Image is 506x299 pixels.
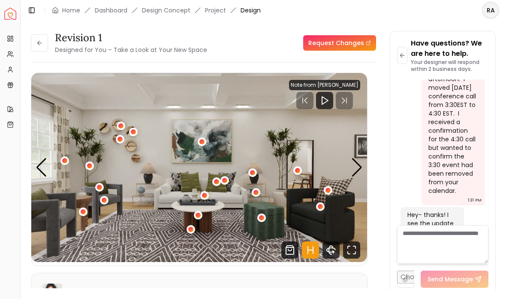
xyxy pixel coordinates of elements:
span: RA [483,3,498,18]
div: Note from [PERSON_NAME] [289,80,360,90]
a: Project [205,6,226,15]
svg: Play [319,95,330,106]
a: Request Changes [303,35,376,51]
div: Next slide [351,158,363,177]
img: Design Render 1 [31,73,367,262]
svg: 360 View [322,241,340,259]
svg: Hotspots Toggle [302,241,319,259]
button: RA [482,2,499,19]
img: Spacejoy Logo [4,8,16,20]
a: Dashboard [95,6,127,15]
div: Carousel [31,73,367,262]
div: 1 / 5 [31,73,367,262]
a: Spacejoy [4,8,16,20]
small: Designed for You – Take a Look at Your New Space [55,46,207,54]
li: Design Concept [142,6,190,15]
a: Home [62,6,80,15]
p: Have questions? We are here to help. [411,38,488,59]
div: Good afternoon. I moved [DATE] conference call from 3:30EST to 4:30 EST. I received a confirmatio... [428,66,476,195]
div: Hey- thanks! I see the update for our call no worries! Join the meeting link from Google meet on ... [407,211,455,296]
h3: Revision 1 [55,31,207,45]
svg: Fullscreen [343,241,360,259]
span: Design [241,6,261,15]
div: Previous slide [36,158,47,177]
div: 1:31 PM [468,196,482,204]
p: Your designer will respond within 2 business days. [411,59,488,73]
nav: breadcrumb [52,6,261,15]
svg: Shop Products from this design [281,241,298,259]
